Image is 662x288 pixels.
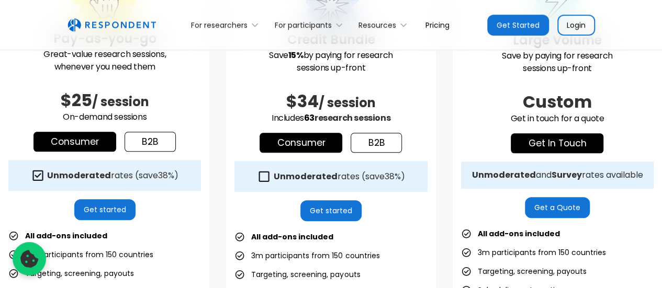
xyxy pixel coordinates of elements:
[511,133,603,153] a: get in touch
[351,133,402,153] a: b2b
[461,112,654,125] p: Get in touch for a quote
[319,94,376,111] span: / session
[8,266,134,281] li: Targeting, screening, payouts
[33,132,116,152] a: Consumer
[47,170,178,181] div: rates (save )
[557,15,595,36] a: Login
[525,197,590,218] a: Get a Quote
[461,245,606,260] li: 3m participants from 150 countries
[234,112,427,124] p: Includes
[358,20,396,30] div: Resources
[8,247,153,262] li: 3m participants from 150 countries
[47,169,111,181] strong: Unmoderated
[8,48,201,73] p: Great-value research sessions, whenever you need them
[25,231,107,241] strong: All add-ons included
[300,200,362,221] a: Get started
[234,248,379,263] li: 3m participants from 150 countries
[125,132,176,152] a: b2b
[315,112,390,124] span: research sessions
[234,49,427,74] p: Save by paying for research sessions up-front
[523,90,592,113] span: Custom
[251,232,333,242] strong: All add-ons included
[417,13,458,37] a: Pricing
[384,170,400,182] span: 38%
[61,88,92,112] span: $25
[68,18,156,32] img: Untitled UI logotext
[461,264,587,279] li: Targeting, screening, payouts
[461,50,654,75] p: Save by paying for research sessions up-front
[275,20,332,30] div: For participants
[268,13,352,37] div: For participants
[273,171,405,182] div: rates (save )
[234,267,360,282] li: Targeting, screening, payouts
[353,13,417,37] div: Resources
[260,133,342,153] a: Consumer
[92,93,149,110] span: / session
[551,169,581,181] strong: Survey
[74,199,136,220] a: Get started
[68,18,156,32] a: home
[286,89,319,113] span: $34
[472,169,535,181] strong: Unmoderated
[158,169,174,181] span: 38%
[191,20,248,30] div: For researchers
[478,228,560,239] strong: All add-ons included
[8,111,201,123] p: On-demand sessions
[472,170,643,180] div: and rates available
[487,15,549,36] a: Get Started
[273,170,337,182] strong: Unmoderated
[185,13,268,37] div: For researchers
[304,112,315,124] span: 63
[288,49,304,61] strong: 15%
